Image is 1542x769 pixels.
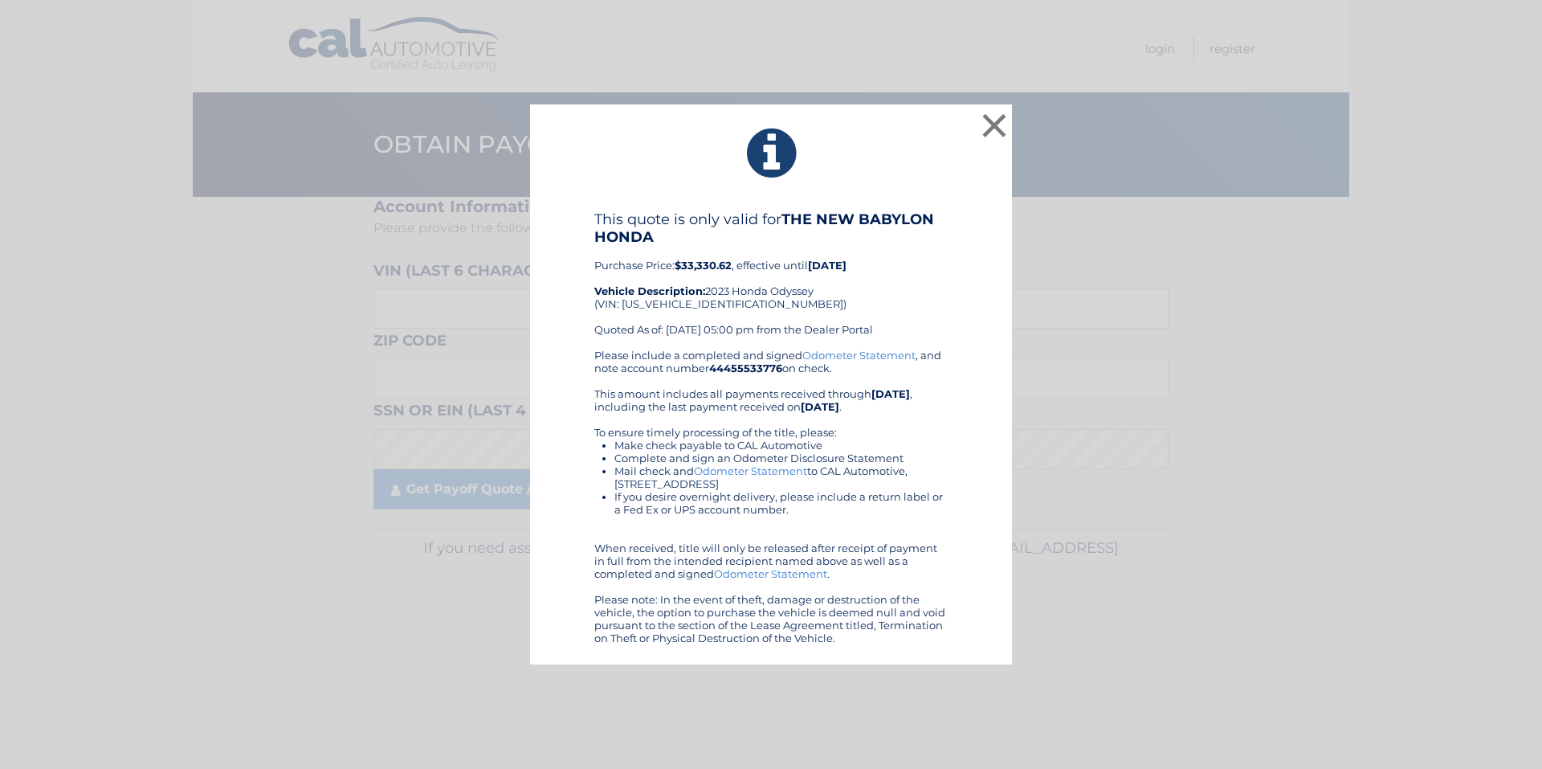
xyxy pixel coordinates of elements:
button: × [978,109,1010,141]
div: Purchase Price: , effective until 2023 Honda Odyssey (VIN: [US_VEHICLE_IDENTIFICATION_NUMBER]) Qu... [594,211,948,349]
b: 44455533776 [709,362,782,374]
b: [DATE] [871,387,910,400]
b: [DATE] [801,400,839,413]
a: Odometer Statement [694,464,807,477]
b: $33,330.62 [675,259,732,272]
li: Make check payable to CAL Automotive [614,439,948,452]
a: Odometer Statement [802,349,916,362]
div: Please include a completed and signed , and note account number on check. This amount includes al... [594,349,948,644]
b: [DATE] [808,259,846,272]
li: Mail check and to CAL Automotive, [STREET_ADDRESS] [614,464,948,490]
strong: Vehicle Description: [594,284,705,297]
li: If you desire overnight delivery, please include a return label or a Fed Ex or UPS account number. [614,490,948,516]
li: Complete and sign an Odometer Disclosure Statement [614,452,948,464]
b: THE NEW BABYLON HONDA [594,211,934,246]
h4: This quote is only valid for [594,211,948,246]
a: Odometer Statement [714,567,827,580]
